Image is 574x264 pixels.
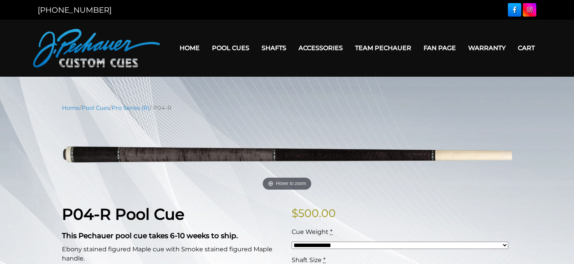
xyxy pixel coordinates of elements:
[417,38,462,58] a: Fan Page
[206,38,255,58] a: Pool Cues
[62,231,238,240] strong: This Pechauer pool cue takes 6-10 weeks to ship.
[62,118,512,193] img: P04-N.png
[62,205,184,224] strong: P04-R Pool Cue
[112,104,150,111] a: Pro Series (R)
[330,228,332,235] abbr: required
[62,118,512,193] a: Hover to zoom
[349,38,417,58] a: Team Pechauer
[174,38,206,58] a: Home
[62,104,80,111] a: Home
[82,104,110,111] a: Pool Cues
[292,207,298,220] span: $
[292,228,329,235] span: Cue Weight
[323,256,325,264] abbr: required
[33,29,160,67] img: Pechauer Custom Cues
[292,38,349,58] a: Accessories
[62,104,512,112] nav: Breadcrumb
[62,245,282,263] p: Ebony stained figured Maple cue with Smoke stained figured Maple handle.
[462,38,512,58] a: Warranty
[512,38,541,58] a: Cart
[38,5,112,15] a: [PHONE_NUMBER]
[292,207,336,220] bdi: 500.00
[255,38,292,58] a: Shafts
[292,256,322,264] span: Shaft Size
